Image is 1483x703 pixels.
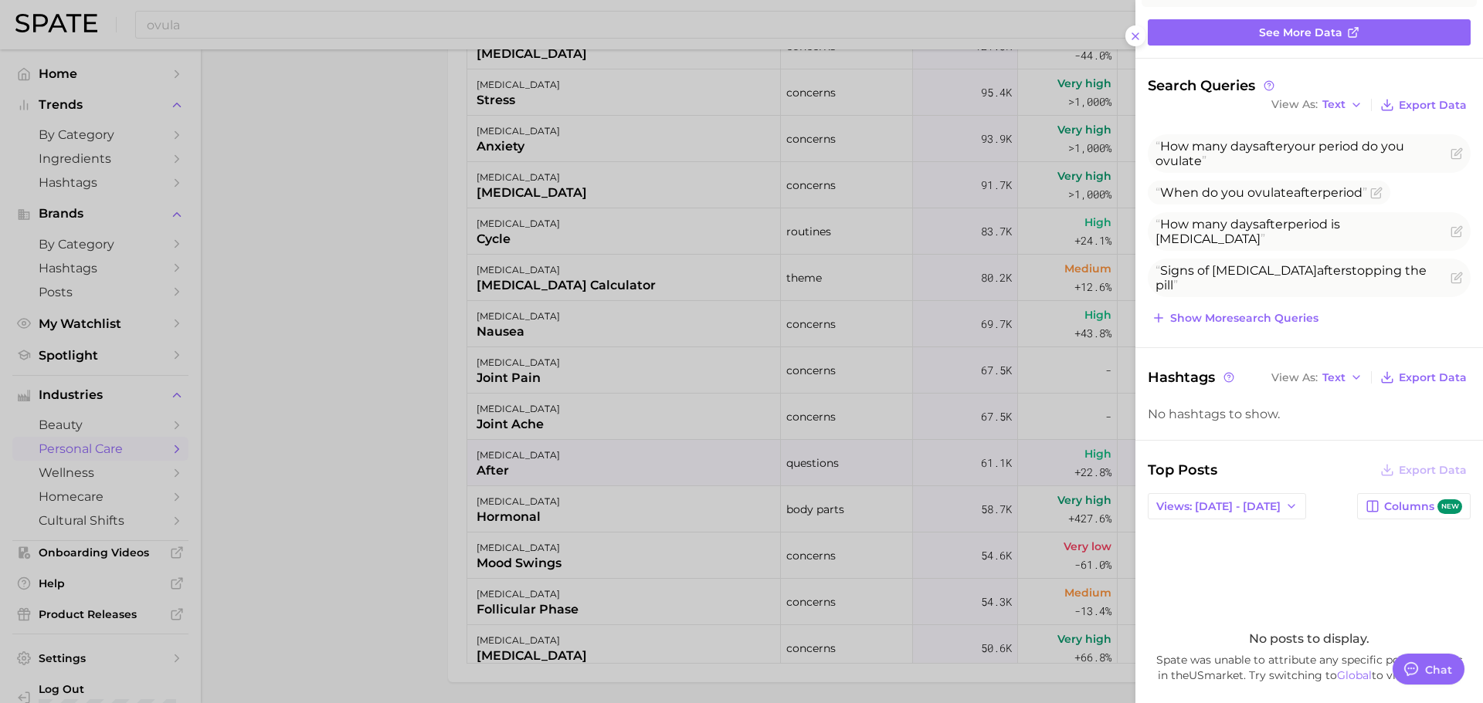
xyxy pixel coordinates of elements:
[1399,371,1467,384] span: Export Data
[1317,263,1346,278] span: after
[1384,499,1462,514] span: Columns
[1271,373,1318,382] span: View As
[1148,307,1322,329] button: Show moresearch queries
[1259,139,1288,154] span: after
[1156,500,1281,513] span: Views: [DATE] - [DATE]
[1370,187,1383,199] button: Flag as miscategorized or irrelevant
[1156,263,1427,292] span: Signs of [MEDICAL_DATA] stopping the pill
[1148,459,1217,481] span: Top Posts
[1156,217,1340,246] span: How many days period is [MEDICAL_DATA]
[1376,94,1471,116] button: Export Data
[1268,367,1366,387] button: View AsText
[1170,312,1318,325] span: Show more search queries
[1451,225,1463,238] button: Flag as miscategorized or irrelevant
[1249,631,1369,646] span: No posts to display.
[1451,272,1463,284] button: Flag as miscategorized or irrelevant
[1322,373,1346,382] span: Text
[1399,464,1467,477] span: Export Data
[1376,367,1471,388] button: Export Data
[1148,493,1306,519] button: Views: [DATE] - [DATE]
[1451,147,1463,160] button: Flag as miscategorized or irrelevant
[1357,493,1471,519] button: Columnsnew
[1322,100,1346,109] span: Text
[1156,139,1404,168] span: How many days your period do you ovulate
[1148,77,1277,94] span: Search Queries
[1148,652,1471,683] span: Spate was unable to attribute any specific posts to views in the US market. Try switching to to v...
[1268,95,1366,115] button: View AsText
[1259,26,1342,39] span: See more data
[1399,99,1467,112] span: Export Data
[1148,19,1471,46] a: See more data
[1437,499,1462,514] span: new
[1156,185,1367,200] span: When do you ovulate period
[1376,459,1471,481] button: Export Data
[1271,100,1318,109] span: View As
[1294,185,1322,200] span: after
[1148,367,1237,388] span: Hashtags
[1259,217,1288,232] span: after
[1337,668,1372,682] a: Global
[1148,407,1471,421] div: No hashtags to show.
